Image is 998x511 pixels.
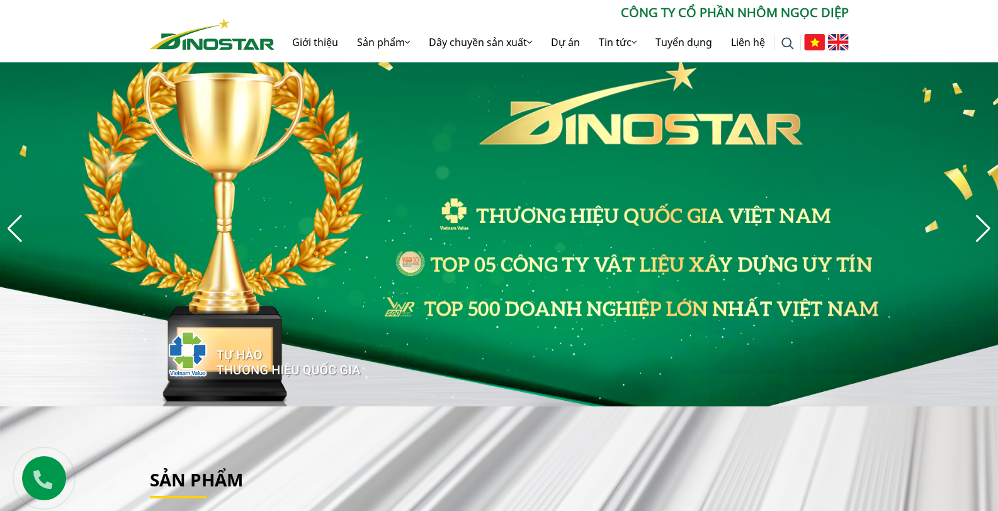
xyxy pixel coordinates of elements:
a: Tuyển dụng [646,22,722,62]
img: thqg [131,308,363,394]
a: Tin tức [589,22,646,62]
a: Sản phẩm [150,468,243,491]
a: Liên hệ [722,22,774,62]
a: Sản phẩm [348,22,419,62]
div: Next slide [975,215,992,243]
p: CÔNG TY CỔ PHẦN NHÔM NGỌC DIỆP [275,3,849,22]
a: Dự án [542,22,589,62]
img: English [828,34,849,50]
div: Previous slide [6,215,23,243]
a: Giới thiệu [283,22,348,62]
a: Dây chuyền sản xuất [419,22,542,62]
img: Nhôm Dinostar [150,18,275,50]
a: Nhôm Dinostar [150,16,275,49]
img: Tiếng Việt [804,34,825,50]
img: search [781,37,794,50]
